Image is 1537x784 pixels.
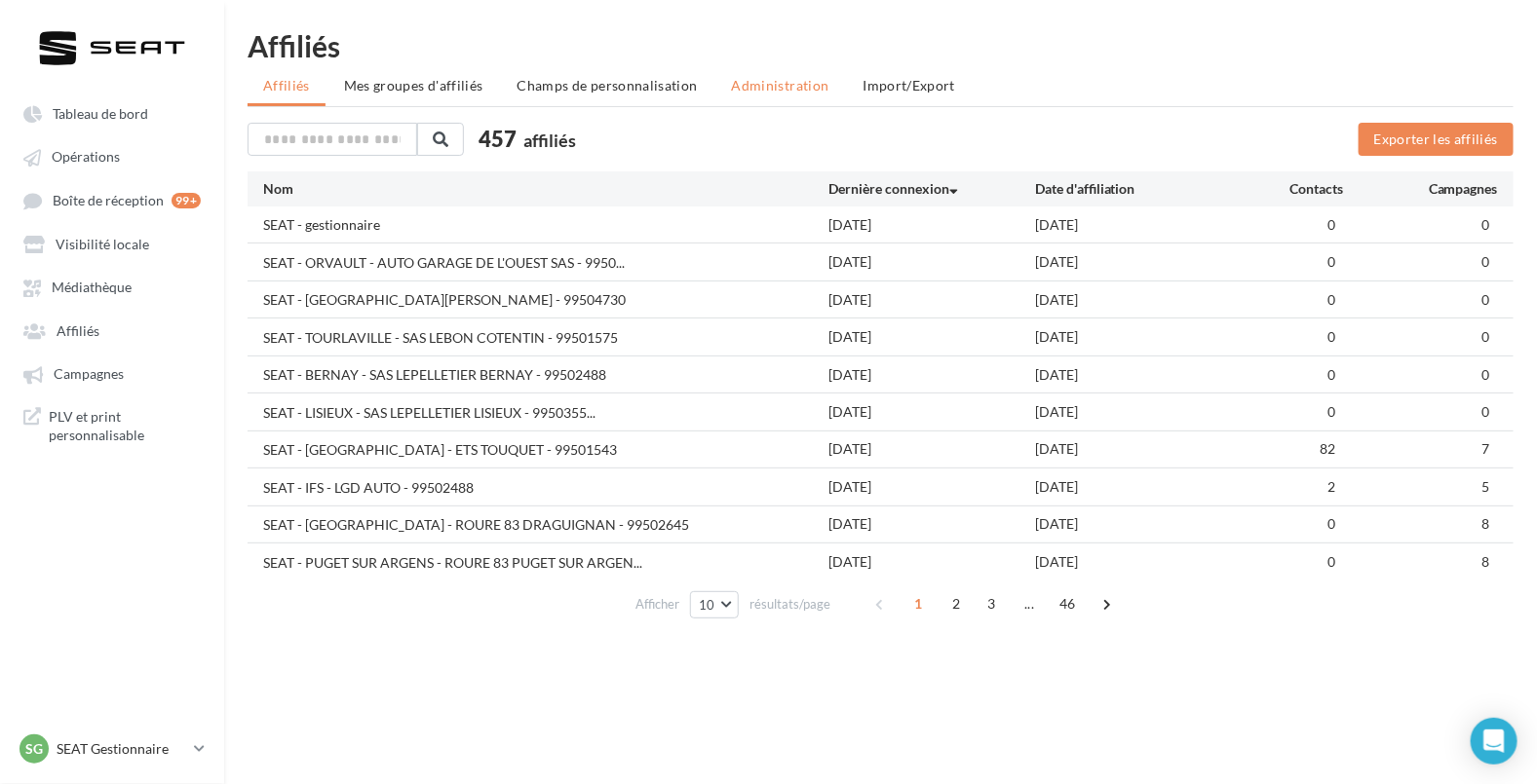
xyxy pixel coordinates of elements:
span: Mes groupes d'affiliés [344,77,483,93]
span: 0 [1482,403,1490,420]
span: 8 [1482,515,1490,532]
div: [DATE] [1035,402,1241,422]
div: [DATE] [1035,439,1241,459]
div: Open Intercom Messenger [1471,718,1518,765]
div: [DATE] [1035,477,1241,497]
span: Campagnes [54,366,124,383]
span: Médiathèque [52,280,132,296]
span: ... [1014,588,1045,619]
div: [DATE] [829,514,1035,534]
span: 457 [479,124,517,154]
div: Contacts [1241,179,1344,199]
div: [DATE] [1035,252,1241,272]
span: 46 [1052,588,1084,619]
a: Médiathèque [12,269,212,304]
a: SG SEAT Gestionnaire [16,730,209,767]
span: Champs de personnalisation [518,77,698,93]
div: [DATE] [1035,327,1241,347]
p: SEAT Gestionnaire [57,739,186,759]
span: 0 [1328,253,1336,270]
span: 0 [1328,291,1336,308]
span: SEAT - ORVAULT - AUTO GARAGE DE L'OUEST SAS - 9950... [263,253,625,273]
span: 0 [1482,291,1490,308]
div: SEAT - TOURLAVILLE - SAS LEBON COTENTIN - 99501575 [263,328,618,348]
div: SEAT - IFS - LGD AUTO - 99502488 [263,478,474,498]
div: [DATE] [1035,215,1241,235]
span: 0 [1328,366,1336,383]
span: PLV et print personnalisable [49,407,201,445]
div: [DATE] [829,402,1035,422]
div: 99+ [172,193,201,208]
div: [DATE] [829,365,1035,385]
div: SEAT - [GEOGRAPHIC_DATA][PERSON_NAME] - 99504730 [263,290,626,310]
div: SEAT - [GEOGRAPHIC_DATA] - ROURE 83 DRAGUIGNAN - 99502645 [263,515,689,535]
button: Exporter les affiliés [1359,123,1514,156]
span: Import/Export [864,77,956,93]
span: SEAT - LISIEUX - SAS LEPELLETIER LISIEUX - 9950355... [263,403,596,423]
a: Affiliés [12,313,212,348]
div: SEAT - BERNAY - SAS LEPELLETIER BERNAY - 99502488 [263,365,606,385]
span: 10 [699,597,715,613]
span: Visibilité locale [56,236,149,252]
div: [DATE] [829,327,1035,347]
a: Tableau de bord [12,95,212,131]
div: Dernière connexion [829,179,1035,199]
span: SG [25,739,43,759]
span: 0 [1328,403,1336,420]
div: [DATE] [829,552,1035,572]
div: [DATE] [829,439,1035,459]
span: 0 [1328,216,1336,233]
span: 1 [903,588,934,619]
div: Affiliés [248,31,1514,60]
span: résultats/page [749,595,830,614]
div: [DATE] [829,477,1035,497]
span: 0 [1328,553,1336,570]
div: [DATE] [1035,365,1241,385]
a: Boîte de réception 99+ [12,182,212,218]
span: Opérations [52,149,120,166]
div: [DATE] [829,252,1035,272]
div: [DATE] [829,215,1035,235]
div: [DATE] [829,290,1035,310]
span: Affiliés [57,322,99,339]
a: PLV et print personnalisable [12,399,212,453]
div: [DATE] [1035,514,1241,534]
span: Boîte de réception [53,192,164,208]
div: [DATE] [1035,290,1241,310]
div: SEAT - [GEOGRAPHIC_DATA] - ETS TOUQUET - 99501543 [263,440,617,460]
div: [DATE] [1035,552,1241,572]
span: 82 [1321,440,1336,457]
a: Visibilité locale [12,226,212,261]
a: Opérations [12,138,212,173]
span: 0 [1482,366,1490,383]
span: 8 [1482,553,1490,570]
span: affiliés [523,130,576,151]
span: 2 [1328,478,1336,495]
span: 0 [1482,216,1490,233]
button: 10 [690,591,740,618]
div: Nom [263,179,829,199]
span: 0 [1328,515,1336,532]
span: 5 [1482,478,1490,495]
span: 0 [1482,253,1490,270]
span: 0 [1328,328,1336,345]
div: SEAT - gestionnaire [263,215,380,235]
span: 2 [941,588,972,619]
span: Afficher [635,595,679,614]
div: Campagnes [1344,179,1498,199]
span: 3 [976,588,1007,619]
span: SEAT - PUGET SUR ARGENS - ROURE 83 PUGET SUR ARGEN... [263,553,642,573]
span: 0 [1482,328,1490,345]
a: Campagnes [12,355,212,391]
span: Tableau de bord [53,105,148,122]
div: Date d'affiliation [1035,179,1241,199]
span: Administration [732,77,829,93]
span: 7 [1482,440,1490,457]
